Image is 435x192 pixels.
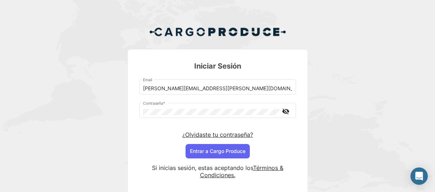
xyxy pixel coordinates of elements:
div: Abrir Intercom Messenger [410,167,428,185]
span: Si inicias sesión, estas aceptando los [152,164,253,171]
img: Cargo Produce Logo [149,23,286,40]
button: Entrar a Cargo Produce [186,144,250,158]
input: Email [143,86,292,92]
mat-icon: visibility_off [282,107,290,116]
a: ¿Olvidaste tu contraseña? [182,131,253,138]
h3: Iniciar Sesión [139,61,296,71]
a: Términos & Condiciones. [200,164,283,179]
